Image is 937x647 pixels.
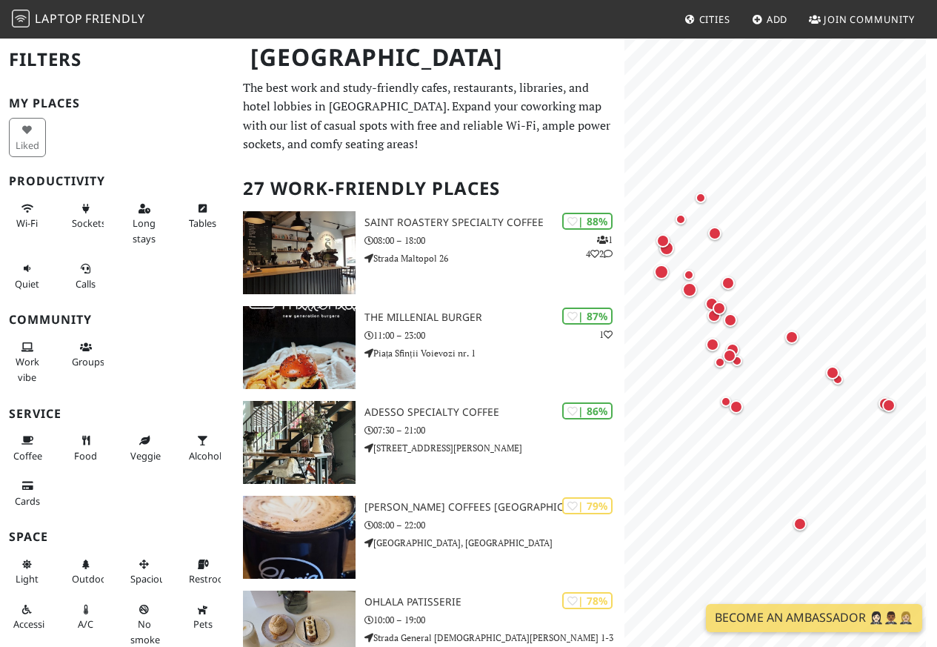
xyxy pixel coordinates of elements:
div: Map marker [879,396,898,415]
div: Map marker [651,262,672,282]
div: Map marker [672,210,690,228]
h3: The Millenial Burger [364,311,624,324]
span: Add [767,13,788,26]
a: Join Community [803,6,921,33]
button: Spacious [126,552,163,591]
button: Outdoor [67,552,104,591]
div: | 78% [562,592,613,609]
div: Map marker [717,393,735,411]
div: | 79% [562,497,613,514]
div: | 87% [562,308,613,325]
span: Spacious [130,572,170,585]
button: Cards [9,474,46,513]
span: Food [74,449,97,462]
p: 08:00 – 18:00 [364,233,624,248]
h3: My Places [9,96,225,110]
span: Long stays [133,216,156,245]
div: Map marker [829,371,847,388]
button: Wi-Fi [9,196,46,236]
span: Quiet [15,277,39,291]
h2: Filters [9,37,225,82]
p: The best work and study-friendly cafes, restaurants, libraries, and hotel lobbies in [GEOGRAPHIC_... [243,79,616,154]
span: Credit cards [15,494,40,508]
button: Coffee [9,428,46,468]
a: Become an Ambassador 🤵🏻‍♀️🤵🏾‍♂️🤵🏼‍♀️ [706,604,922,632]
div: Map marker [782,328,801,347]
span: Coffee [13,449,42,462]
div: Map marker [720,346,739,365]
span: Video/audio calls [76,277,96,291]
button: Light [9,552,46,591]
p: 08:00 – 22:00 [364,518,624,532]
div: Map marker [876,394,895,414]
span: Restroom [189,572,233,585]
div: Map marker [823,363,842,382]
div: Map marker [702,294,721,313]
p: Strada Maltopol 26 [364,251,624,265]
button: Pets [184,597,221,637]
button: Tables [184,196,221,236]
button: Groups [67,335,104,374]
div: Map marker [705,224,724,243]
img: LaptopFriendly [12,10,30,27]
a: ADESSO Specialty Coffee | 86% ADESSO Specialty Coffee 07:30 – 21:00 [STREET_ADDRESS][PERSON_NAME] [234,401,624,484]
button: Food [67,428,104,468]
a: LaptopFriendly LaptopFriendly [12,7,145,33]
p: 07:30 – 21:00 [364,423,624,437]
span: Stable Wi-Fi [16,216,38,230]
div: Map marker [790,514,810,534]
p: 1 [599,328,613,342]
div: Map marker [653,231,673,250]
h3: Saint Roastery Specialty Coffee [364,216,624,229]
div: Map marker [679,279,700,300]
div: Map marker [692,189,710,207]
span: Cities [699,13,730,26]
a: Saint Roastery Specialty Coffee | 88% 142 Saint Roastery Specialty Coffee 08:00 – 18:00 Strada Ma... [234,211,624,294]
h3: Space [9,530,225,544]
button: A/C [67,597,104,637]
div: Map marker [656,238,677,259]
p: [STREET_ADDRESS][PERSON_NAME] [364,441,624,455]
span: People working [16,355,39,383]
button: Long stays [126,196,163,250]
div: Map marker [704,306,724,325]
button: Quiet [9,256,46,296]
div: Map marker [728,352,746,370]
button: Sockets [67,196,104,236]
div: Map marker [721,311,740,330]
span: Veggie [130,449,161,462]
button: Veggie [126,428,163,468]
p: 11:00 – 23:00 [364,328,624,342]
span: Pet friendly [193,617,213,631]
p: Strada General [DEMOGRAPHIC_DATA][PERSON_NAME] 1-3 [364,631,624,645]
span: Work-friendly tables [189,216,216,230]
a: Add [746,6,794,33]
h3: ADESSO Specialty Coffee [364,406,624,419]
span: Accessible [13,617,58,631]
div: | 88% [562,213,613,230]
img: ADESSO Specialty Coffee [243,401,356,484]
div: Map marker [710,299,729,318]
img: Saint Roastery Specialty Coffee [243,211,356,294]
h2: 27 Work-Friendly Places [243,166,616,211]
span: Power sockets [72,216,106,230]
span: Join Community [824,13,915,26]
a: The Millenial Burger | 87% 1 The Millenial Burger 11:00 – 23:00 Piața Sfinții Voievozi nr. 1 [234,306,624,389]
button: Restroom [184,552,221,591]
span: Friendly [85,10,144,27]
span: Smoke free [130,617,160,646]
div: Map marker [727,397,746,417]
span: Natural light [16,572,39,585]
div: | 86% [562,402,613,419]
span: Alcohol [189,449,221,462]
a: Cities [678,6,736,33]
p: [GEOGRAPHIC_DATA], [GEOGRAPHIC_DATA] [364,536,624,550]
div: Map marker [711,354,729,371]
div: Map marker [680,266,698,284]
h3: Service [9,407,225,421]
h3: OhLala Patisserie [364,596,624,608]
h3: Productivity [9,174,225,188]
p: 1 4 2 [586,233,613,261]
div: Map marker [718,273,738,293]
a: Gloria Jean's Coffees Sun Plaza | 79% [PERSON_NAME] Coffees [GEOGRAPHIC_DATA] 08:00 – 22:00 [GEOG... [234,496,624,579]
